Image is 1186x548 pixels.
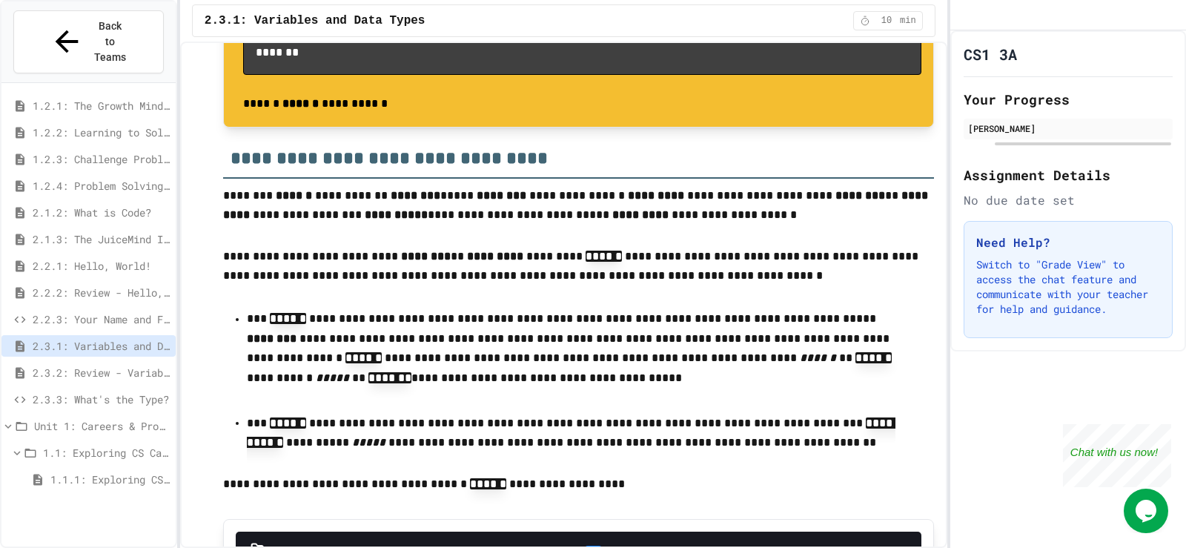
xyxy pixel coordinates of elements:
[13,10,164,73] button: Back to Teams
[33,125,170,140] span: 1.2.2: Learning to Solve Hard Problems
[976,234,1160,251] h3: Need Help?
[33,392,170,407] span: 2.3.3: What's the Type?
[900,15,916,27] span: min
[205,12,425,30] span: 2.3.1: Variables and Data Types
[33,311,170,327] span: 2.2.3: Your Name and Favorite Movie
[33,365,170,380] span: 2.3.2: Review - Variables and Data Types
[33,205,170,220] span: 2.1.2: What is Code?
[43,445,170,460] span: 1.1: Exploring CS Careers
[93,19,127,65] span: Back to Teams
[33,285,170,300] span: 2.2.2: Review - Hello, World!
[875,15,898,27] span: 10
[964,165,1173,185] h2: Assignment Details
[33,178,170,194] span: 1.2.4: Problem Solving Practice
[976,257,1160,317] p: Switch to "Grade View" to access the chat feature and communicate with your teacher for help and ...
[33,151,170,167] span: 1.2.3: Challenge Problem - The Bridge
[964,191,1173,209] div: No due date set
[964,89,1173,110] h2: Your Progress
[50,472,170,487] span: 1.1.1: Exploring CS Careers
[34,418,170,434] span: Unit 1: Careers & Professionalism
[33,258,170,274] span: 2.2.1: Hello, World!
[1063,424,1171,487] iframe: chat widget
[968,122,1168,135] div: [PERSON_NAME]
[33,231,170,247] span: 2.1.3: The JuiceMind IDE
[33,338,170,354] span: 2.3.1: Variables and Data Types
[964,44,1017,65] h1: CS1 3A
[33,98,170,113] span: 1.2.1: The Growth Mindset
[1124,489,1171,533] iframe: chat widget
